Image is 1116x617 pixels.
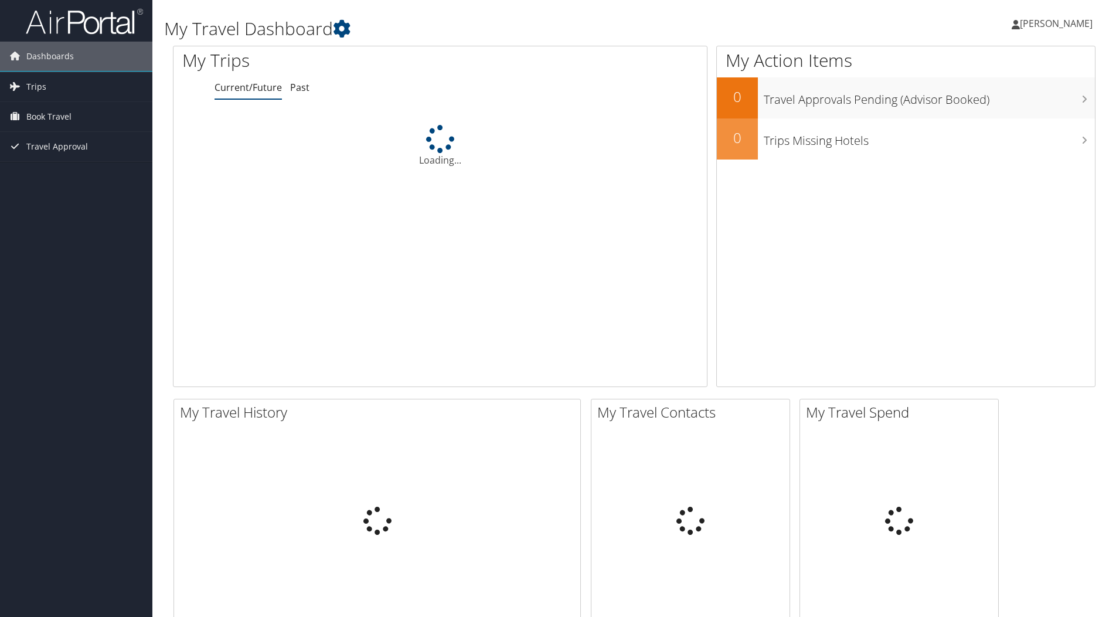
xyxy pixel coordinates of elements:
img: airportal-logo.png [26,8,143,35]
h1: My Travel Dashboard [164,16,791,41]
div: Loading... [173,125,707,167]
h2: My Travel Spend [806,402,998,422]
h2: 0 [717,128,758,148]
a: Past [290,81,309,94]
span: Travel Approval [26,132,88,161]
a: Current/Future [215,81,282,94]
a: 0Trips Missing Hotels [717,118,1095,160]
a: 0Travel Approvals Pending (Advisor Booked) [717,77,1095,118]
h3: Travel Approvals Pending (Advisor Booked) [764,86,1095,108]
h2: 0 [717,87,758,107]
span: [PERSON_NAME] [1020,17,1093,30]
h1: My Trips [182,48,476,73]
h3: Trips Missing Hotels [764,127,1095,149]
h1: My Action Items [717,48,1095,73]
span: Book Travel [26,102,72,131]
a: [PERSON_NAME] [1012,6,1104,41]
h2: My Travel History [180,402,580,422]
h2: My Travel Contacts [597,402,790,422]
span: Trips [26,72,46,101]
span: Dashboards [26,42,74,71]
